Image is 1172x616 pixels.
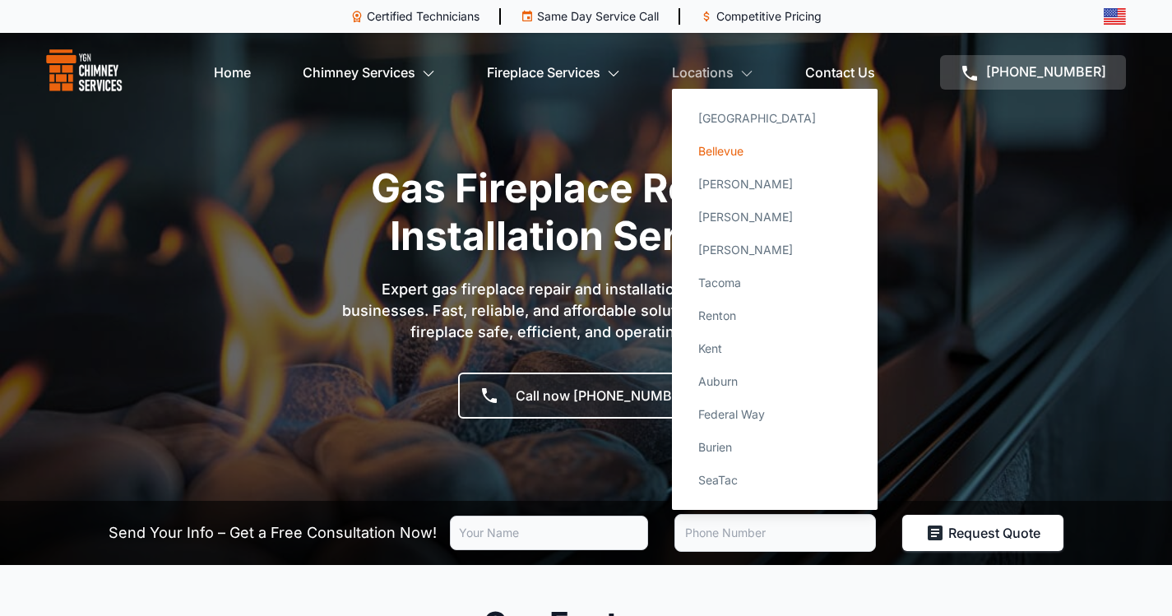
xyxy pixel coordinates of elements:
p: Send Your Info – Get a Free Consultation Now! [109,521,437,544]
a: [GEOGRAPHIC_DATA] [685,102,864,135]
a: Federal Way [685,398,864,431]
a: [PERSON_NAME] [685,234,864,266]
a: [PHONE_NUMBER] [940,55,1126,90]
a: Chimney Services [303,56,435,89]
a: Auburn [685,365,864,398]
a: Burien [685,431,864,464]
p: Expert gas fireplace repair and installation for homes and businesses. Fast, reliable, and afford... [340,279,833,343]
a: Bellevue [685,135,864,168]
img: logo [46,49,123,95]
p: Certified Technicians [367,8,479,25]
a: [PERSON_NAME] [685,201,864,234]
p: Same Day Service Call [537,8,659,25]
a: Contact Us [805,56,875,89]
a: Kent [685,332,864,365]
a: Renton [685,299,864,332]
a: [PERSON_NAME] [685,168,864,201]
h1: Gas Fireplace Repair & Installation Services [266,164,907,259]
a: Fireplace Services [487,56,620,89]
a: Locations [672,56,753,89]
p: Competitive Pricing [716,8,822,25]
input: Your Name [450,516,648,550]
button: Request Quote [902,515,1063,551]
span: [PHONE_NUMBER] [986,63,1106,80]
a: Home [214,56,251,89]
a: Tacoma [685,266,864,299]
a: Call now [PHONE_NUMBER] [458,373,715,419]
input: Phone Number [674,514,876,552]
a: SeaTac [685,464,864,497]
